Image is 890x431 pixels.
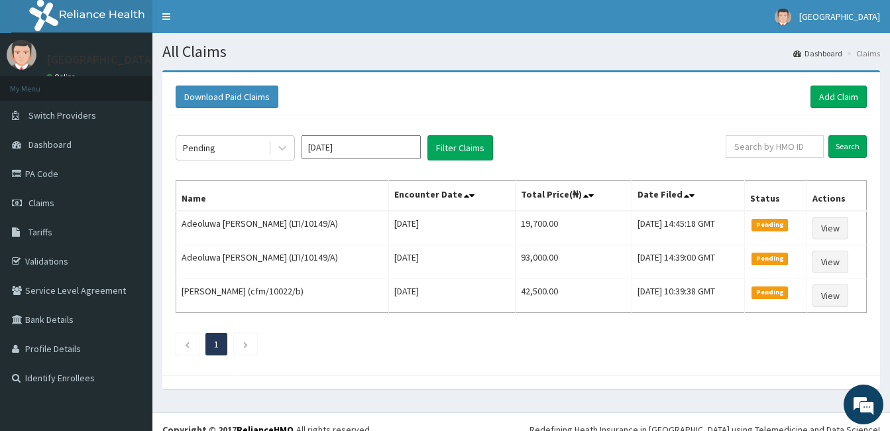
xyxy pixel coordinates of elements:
th: Encounter Date [389,181,515,212]
a: Next page [243,338,249,350]
img: User Image [7,40,36,70]
a: Add Claim [810,86,867,108]
span: [GEOGRAPHIC_DATA] [799,11,880,23]
td: 93,000.00 [515,245,632,279]
td: [DATE] 14:45:18 GMT [632,211,745,245]
td: [DATE] [389,245,515,279]
td: [DATE] 14:39:00 GMT [632,245,745,279]
span: Tariffs [28,226,52,238]
td: 42,500.00 [515,279,632,313]
div: Pending [183,141,215,154]
th: Status [745,181,807,212]
a: View [812,217,848,239]
a: Previous page [184,338,190,350]
h1: All Claims [162,43,880,60]
th: Date Filed [632,181,745,212]
span: Dashboard [28,139,72,151]
a: View [812,251,848,273]
img: User Image [775,9,791,25]
th: Name [176,181,389,212]
td: [DATE] [389,279,515,313]
span: Claims [28,197,54,209]
td: [PERSON_NAME] (cfm/10022/b) [176,279,389,313]
span: Pending [751,286,788,298]
td: Adeoluwa [PERSON_NAME] (LTI/10149/A) [176,245,389,279]
input: Search [828,135,867,158]
p: [GEOGRAPHIC_DATA] [46,54,156,66]
button: Download Paid Claims [176,86,278,108]
input: Search by HMO ID [726,135,824,158]
th: Total Price(₦) [515,181,632,212]
a: Dashboard [793,48,842,59]
td: [DATE] 10:39:38 GMT [632,279,745,313]
th: Actions [807,181,866,212]
li: Claims [844,48,880,59]
a: View [812,284,848,307]
td: [DATE] [389,211,515,245]
span: Pending [751,253,788,265]
td: 19,700.00 [515,211,632,245]
input: Select Month and Year [302,135,421,159]
td: Adeoluwa [PERSON_NAME] (LTI/10149/A) [176,211,389,245]
span: Switch Providers [28,109,96,121]
button: Filter Claims [427,135,493,160]
span: Pending [751,219,788,231]
a: Page 1 is your current page [214,338,219,350]
a: Online [46,72,78,82]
